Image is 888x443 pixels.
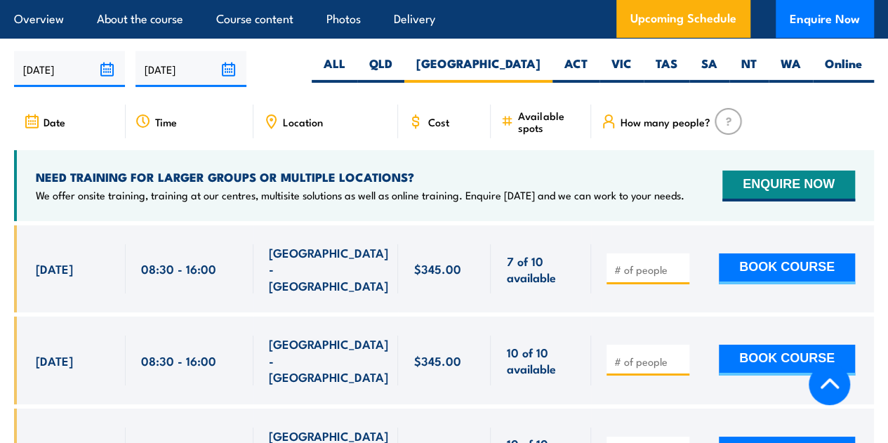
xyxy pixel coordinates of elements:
[599,55,644,83] label: VIC
[719,253,855,284] button: BOOK COURSE
[283,116,323,128] span: Location
[404,55,552,83] label: [GEOGRAPHIC_DATA]
[36,188,684,202] p: We offer onsite training, training at our centres, multisite solutions as well as online training...
[518,110,581,133] span: Available spots
[428,116,449,128] span: Cost
[155,116,177,128] span: Time
[141,260,216,277] span: 08:30 - 16:00
[141,352,216,369] span: 08:30 - 16:00
[769,55,813,83] label: WA
[135,51,246,87] input: To date
[312,55,357,83] label: ALL
[621,116,710,128] span: How many people?
[14,51,125,87] input: From date
[36,260,73,277] span: [DATE]
[36,169,684,185] h4: NEED TRAINING FOR LARGER GROUPS OR MULTIPLE LOCATIONS?
[729,55,769,83] label: NT
[644,55,689,83] label: TAS
[506,344,576,377] span: 10 of 10 available
[614,355,684,369] input: # of people
[44,116,65,128] span: Date
[506,253,576,286] span: 7 of 10 available
[413,260,460,277] span: $345.00
[357,55,404,83] label: QLD
[552,55,599,83] label: ACT
[719,345,855,376] button: BOOK COURSE
[722,171,855,201] button: ENQUIRE NOW
[689,55,729,83] label: SA
[269,336,388,385] span: [GEOGRAPHIC_DATA] - [GEOGRAPHIC_DATA]
[813,55,874,83] label: Online
[614,263,684,277] input: # of people
[36,352,73,369] span: [DATE]
[269,244,388,293] span: [GEOGRAPHIC_DATA] - [GEOGRAPHIC_DATA]
[413,352,460,369] span: $345.00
